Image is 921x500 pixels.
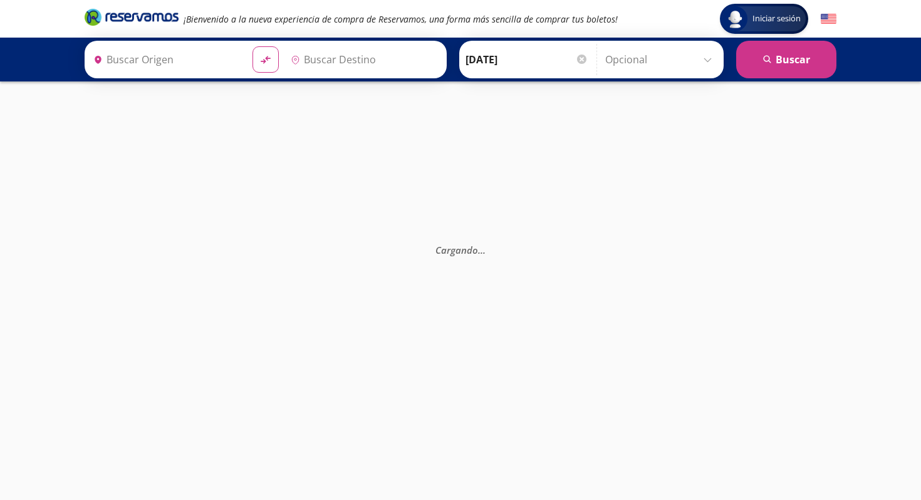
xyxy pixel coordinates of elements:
[736,41,836,78] button: Buscar
[85,8,179,26] i: Brand Logo
[85,8,179,30] a: Brand Logo
[481,244,483,256] span: .
[821,11,836,27] button: English
[466,44,588,75] input: Elegir Fecha
[435,244,486,256] em: Cargando
[286,44,440,75] input: Buscar Destino
[605,44,717,75] input: Opcional
[747,13,806,25] span: Iniciar sesión
[483,244,486,256] span: .
[184,13,618,25] em: ¡Bienvenido a la nueva experiencia de compra de Reservamos, una forma más sencilla de comprar tus...
[88,44,242,75] input: Buscar Origen
[478,244,481,256] span: .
